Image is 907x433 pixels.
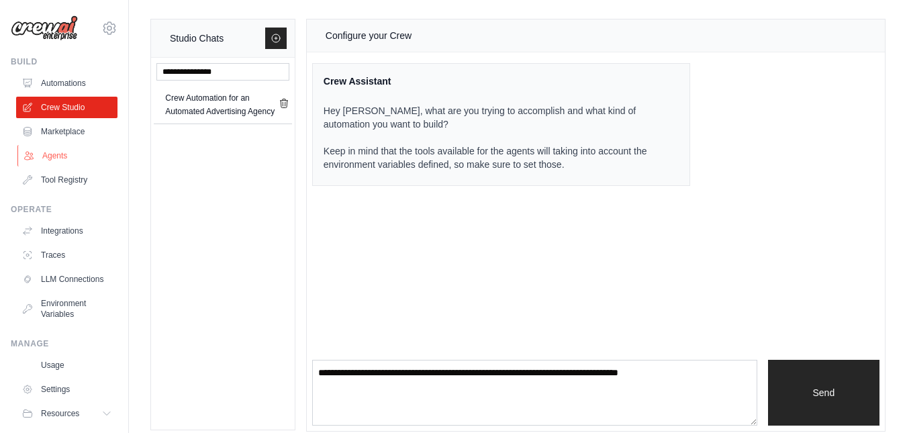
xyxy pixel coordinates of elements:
[16,379,117,400] a: Settings
[11,56,117,67] div: Build
[324,104,663,171] p: Hey [PERSON_NAME], what are you trying to accomplish and what kind of automation you want to buil...
[16,269,117,290] a: LLM Connections
[326,28,412,44] div: Configure your Crew
[170,30,224,46] div: Studio Chats
[165,91,278,118] div: Crew Automation for an Automated Advertising Agency
[41,408,79,419] span: Resources
[16,354,117,376] a: Usage
[16,220,117,242] a: Integrations
[16,73,117,94] a: Automations
[16,169,117,191] a: Tool Registry
[324,75,663,88] div: Crew Assistant
[11,15,78,41] img: Logo
[162,91,278,118] a: Crew Automation for an Automated Advertising Agency
[16,121,117,142] a: Marketplace
[16,293,117,325] a: Environment Variables
[11,204,117,215] div: Operate
[11,338,117,349] div: Manage
[16,244,117,266] a: Traces
[16,97,117,118] a: Crew Studio
[768,360,879,426] button: Send
[16,403,117,424] button: Resources
[17,145,119,166] a: Agents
